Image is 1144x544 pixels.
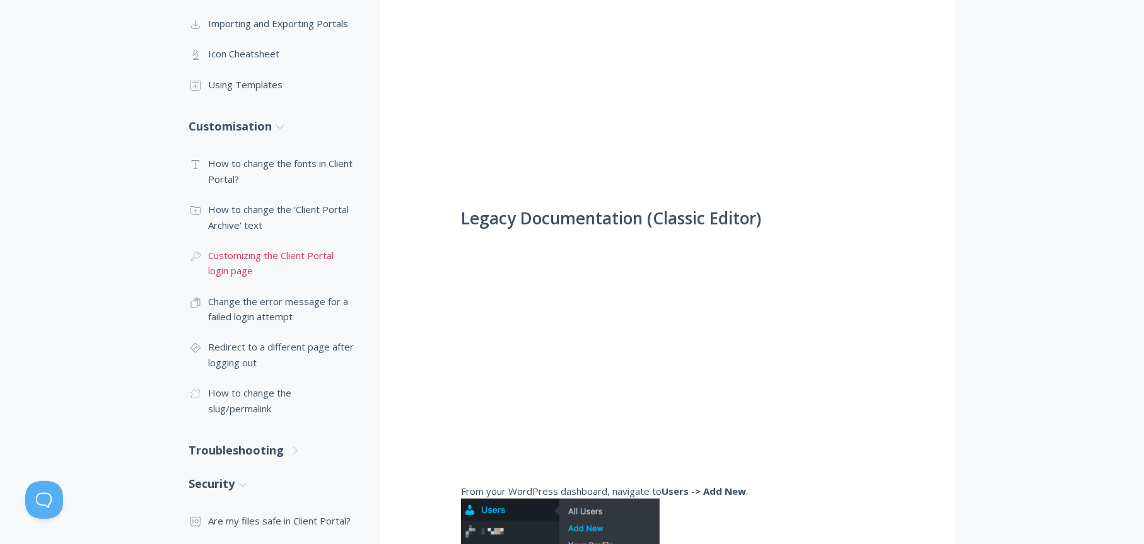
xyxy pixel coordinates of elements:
a: Using Templates [189,69,355,100]
iframe: Adding Your Client To A Portal [461,238,875,465]
a: Change the error message for a failed login attempt [189,286,355,332]
a: Customisation [189,110,355,143]
a: Troubleshooting [189,434,355,467]
a: Importing and Exporting Portals [189,8,355,38]
a: How to change the 'Client Portal Archive' text [189,194,355,240]
iframe: Toggle Customer Support [25,481,63,519]
a: Customizing the Client Portal login page [189,240,355,286]
a: Are my files safe in Client Portal? [189,506,355,536]
h2: Legacy Documentation (Classic Editor) [461,209,875,228]
a: Icon Cheatsheet [189,38,355,69]
a: How to change the fonts in Client Portal? [189,148,355,194]
a: Security [189,467,355,501]
a: Redirect to a different page after logging out [189,332,355,378]
strong: Users -> Add New [662,485,746,497]
a: How to change the slug/permalink [189,378,355,424]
